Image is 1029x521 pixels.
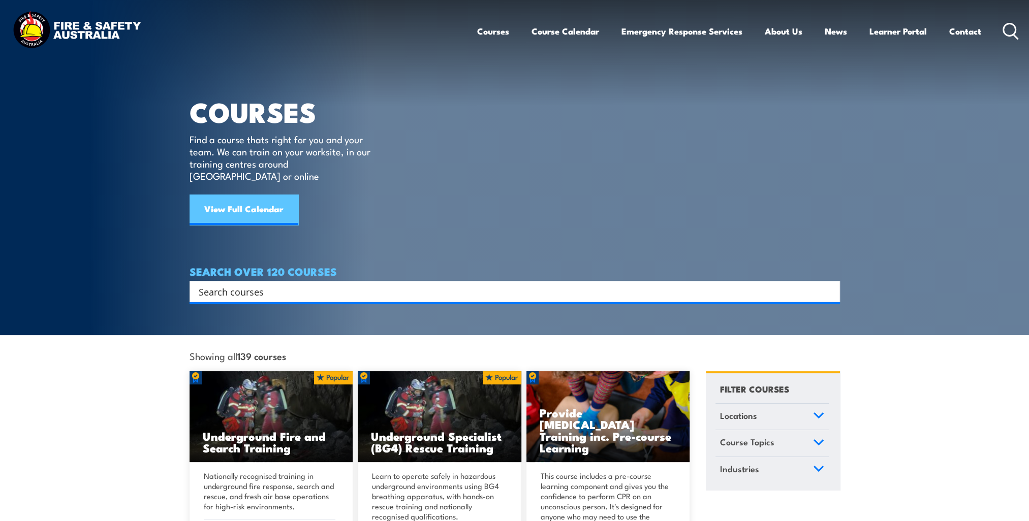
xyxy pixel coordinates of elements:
h3: Provide [MEDICAL_DATA] Training inc. Pre-course Learning [540,407,677,453]
span: Locations [720,409,757,422]
input: Search input [199,284,818,299]
a: About Us [765,18,802,45]
a: Contact [949,18,981,45]
h4: FILTER COURSES [720,382,789,396]
h3: Underground Fire and Search Training [203,430,340,453]
a: News [825,18,847,45]
a: Courses [477,18,509,45]
a: Emergency Response Services [621,18,742,45]
p: Nationally recognised training in underground fire response, search and rescue, and fresh air bas... [204,471,336,511]
a: Underground Specialist (BG4) Rescue Training [358,371,521,463]
h3: Underground Specialist (BG4) Rescue Training [371,430,508,453]
img: Low Voltage Rescue and Provide CPR [526,371,690,463]
a: Underground Fire and Search Training [190,371,353,463]
span: Showing all [190,350,286,361]
form: Search form [201,284,820,299]
a: Locations [715,404,829,430]
span: Industries [720,462,759,476]
strong: 139 courses [237,349,286,363]
a: Course Topics [715,430,829,457]
button: Search magnifier button [822,284,836,299]
span: Course Topics [720,435,774,449]
a: Provide [MEDICAL_DATA] Training inc. Pre-course Learning [526,371,690,463]
a: Industries [715,457,829,483]
img: Underground mine rescue [358,371,521,463]
a: Learner Portal [869,18,927,45]
h1: COURSES [190,100,385,123]
h4: SEARCH OVER 120 COURSES [190,266,840,277]
img: Underground mine rescue [190,371,353,463]
a: View Full Calendar [190,194,298,225]
a: Course Calendar [532,18,599,45]
p: Find a course thats right for you and your team. We can train on your worksite, in our training c... [190,133,375,182]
